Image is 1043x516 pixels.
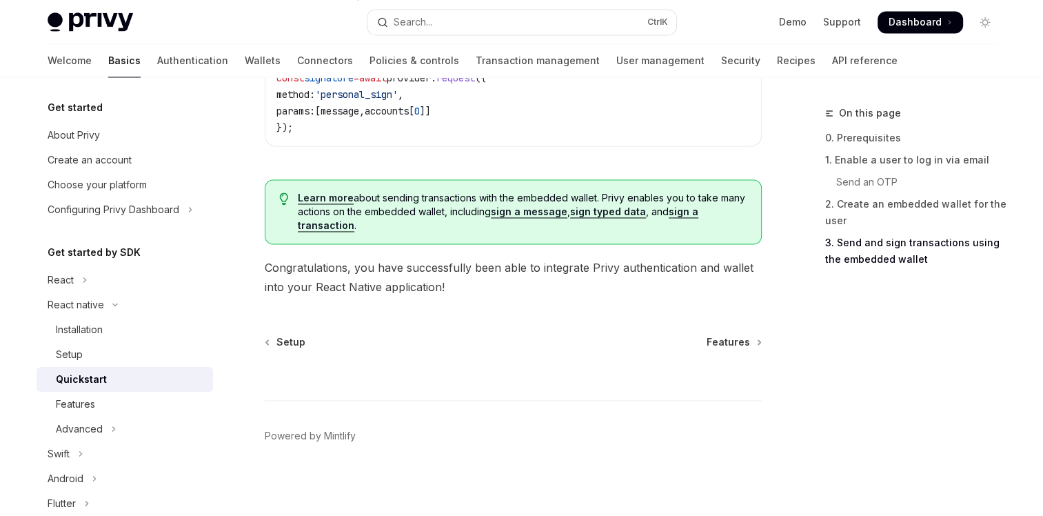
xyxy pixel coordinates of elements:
a: API reference [832,44,898,77]
a: Create an account [37,148,213,172]
a: Wallets [245,44,281,77]
div: Swift [48,446,70,462]
span: about sending transactions with the embedded wallet. Privy enables you to take many actions on th... [298,191,747,232]
div: Choose your platform [48,177,147,193]
span: ({ [475,72,486,84]
span: request [436,72,475,84]
a: sign typed data [570,206,646,218]
a: Transaction management [476,44,600,77]
div: Flutter [48,495,76,512]
a: Connectors [297,44,353,77]
span: Setup [276,335,305,349]
a: Support [823,15,861,29]
span: params: [276,105,315,117]
div: Setup [56,346,83,363]
button: Open search [367,10,676,34]
span: Dashboard [889,15,942,29]
div: Installation [56,321,103,338]
div: Features [56,396,95,413]
h5: Get started by SDK [48,244,141,261]
a: 0. Prerequisites [825,127,1007,149]
span: Ctrl K [647,17,668,28]
span: provider [387,72,431,84]
span: = [354,72,359,84]
a: Quickstart [37,367,213,392]
span: [ [409,105,414,117]
h5: Get started [48,99,103,116]
button: Toggle Configuring Privy Dashboard section [37,197,213,222]
button: Toggle Advanced section [37,417,213,441]
button: Toggle React native section [37,292,213,317]
a: Dashboard [878,11,963,33]
a: Policies & controls [369,44,459,77]
button: Toggle Flutter section [37,491,213,516]
span: message [321,105,359,117]
a: User management [616,44,705,77]
div: Configuring Privy Dashboard [48,201,179,218]
a: Setup [266,335,305,349]
div: Search... [394,14,432,30]
a: Setup [37,342,213,367]
span: accounts [365,105,409,117]
div: Quickstart [56,371,107,388]
button: Toggle dark mode [974,11,996,33]
a: About Privy [37,123,213,148]
a: 3. Send and sign transactions using the embedded wallet [825,232,1007,270]
img: light logo [48,12,133,32]
span: await [359,72,387,84]
a: Recipes [777,44,816,77]
div: Android [48,470,83,487]
span: , [398,88,403,101]
div: Create an account [48,152,132,168]
button: Toggle Swift section [37,441,213,466]
a: Security [721,44,760,77]
a: 1. Enable a user to log in via email [825,149,1007,171]
button: Toggle Android section [37,466,213,491]
a: Features [707,335,760,349]
span: Features [707,335,750,349]
a: Welcome [48,44,92,77]
span: 0 [414,105,420,117]
a: Installation [37,317,213,342]
a: Choose your platform [37,172,213,197]
span: const [276,72,304,84]
a: Demo [779,15,807,29]
a: Features [37,392,213,417]
a: sign a message [491,206,567,218]
div: React native [48,297,104,313]
div: React [48,272,74,288]
span: , [359,105,365,117]
button: Toggle React section [37,268,213,292]
a: Authentication [157,44,228,77]
span: ]] [420,105,431,117]
span: [ [315,105,321,117]
span: . [431,72,436,84]
span: 'personal_sign' [315,88,398,101]
a: Learn more [298,192,354,204]
div: About Privy [48,127,100,143]
a: Basics [108,44,141,77]
div: Advanced [56,421,103,437]
span: method: [276,88,315,101]
span: signature [304,72,354,84]
a: 2. Create an embedded wallet for the user [825,193,1007,232]
svg: Tip [279,192,289,205]
span: Congratulations, you have successfully been able to integrate Privy authentication and wallet int... [265,258,762,297]
a: Powered by Mintlify [265,428,356,442]
span: On this page [839,105,901,121]
a: Send an OTP [825,171,1007,193]
span: }); [276,121,293,134]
